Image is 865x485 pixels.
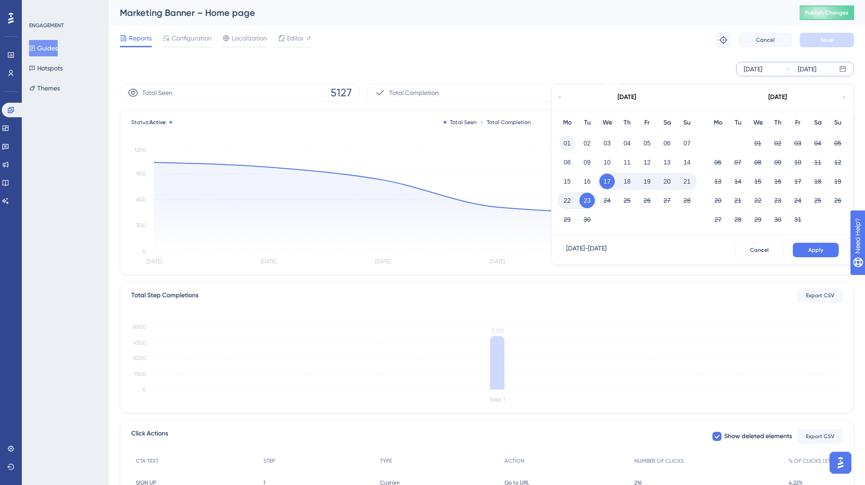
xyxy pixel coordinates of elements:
tspan: 1200 [134,147,146,153]
button: 06 [659,135,675,151]
button: Cancel [738,33,792,47]
button: 29 [559,212,575,227]
tspan: Step 1 [489,396,505,403]
button: 11 [810,155,825,170]
button: 22 [559,193,575,208]
span: Configuration [172,33,212,44]
div: Marketing Banner – Home page [120,6,777,19]
button: 01 [559,135,575,151]
button: 08 [750,155,766,170]
button: 09 [770,155,786,170]
span: Show deleted elements [724,431,792,442]
div: Sa [808,117,828,128]
div: We [597,117,617,128]
span: 5127 [331,85,352,100]
button: 25 [810,193,825,208]
button: 12 [830,155,845,170]
button: 31 [790,212,806,227]
div: Th [768,117,788,128]
div: Total Completion [480,119,531,126]
tspan: 3000 [133,355,146,361]
div: Su [677,117,697,128]
button: 22 [750,193,766,208]
button: 30 [770,212,786,227]
span: Cancel [750,246,769,254]
div: Sa [657,117,677,128]
button: 05 [639,135,655,151]
button: 13 [710,174,726,189]
button: 11 [619,155,635,170]
button: 17 [790,174,806,189]
tspan: 0 [143,386,146,393]
button: 21 [679,174,695,189]
button: 13 [659,155,675,170]
button: 04 [810,135,825,151]
tspan: 4500 [133,340,146,346]
span: Reports [129,33,152,44]
span: Active [149,119,166,125]
button: 20 [659,174,675,189]
button: 15 [559,174,575,189]
button: 25 [619,193,635,208]
span: Export CSV [806,292,835,299]
button: 24 [790,193,806,208]
button: 28 [679,193,695,208]
span: Total Seen [142,87,173,98]
button: Hotspots [29,60,63,76]
button: 08 [559,155,575,170]
button: 17 [599,174,615,189]
button: 23 [579,193,595,208]
button: 02 [579,135,595,151]
button: 27 [659,193,675,208]
span: Click Actions [131,428,168,445]
button: 24 [599,193,615,208]
div: Su [828,117,848,128]
tspan: 6000 [133,324,146,330]
span: Apply [808,246,823,254]
div: [DATE] [744,64,762,75]
div: Th [617,117,637,128]
div: Total Step Completions [131,290,198,301]
tspan: 5119 [491,327,504,335]
button: 15 [750,174,766,189]
div: Total Seen [444,119,477,126]
button: 03 [599,135,615,151]
div: Fr [788,117,808,128]
button: 19 [830,174,845,189]
div: [DATE] [798,64,816,75]
div: Mo [708,117,728,128]
div: Tu [728,117,748,128]
div: Mo [557,117,577,128]
button: 12 [639,155,655,170]
button: 03 [790,135,806,151]
button: 30 [579,212,595,227]
span: Save [821,36,833,44]
span: % OF CLICKS (STEP) [789,457,838,465]
button: 26 [639,193,655,208]
button: 07 [679,135,695,151]
tspan: 0 [143,248,146,255]
span: STEP [263,457,275,465]
tspan: 900 [136,170,146,177]
span: Publish Changes [805,9,849,16]
button: 27 [710,212,726,227]
button: Themes [29,80,60,96]
button: 28 [730,212,746,227]
button: 23 [770,193,786,208]
button: 16 [579,174,595,189]
button: 05 [830,135,845,151]
div: We [748,117,768,128]
button: 18 [619,174,635,189]
button: Export CSV [797,288,843,303]
button: Publish Changes [800,5,854,20]
div: [DATE] [768,92,787,103]
button: 19 [639,174,655,189]
tspan: [DATE] [146,258,162,265]
button: 26 [830,193,845,208]
span: Total Completion [389,87,439,98]
tspan: [DATE] [261,258,276,265]
div: ENGAGEMENT [29,22,64,29]
button: 01 [750,135,766,151]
